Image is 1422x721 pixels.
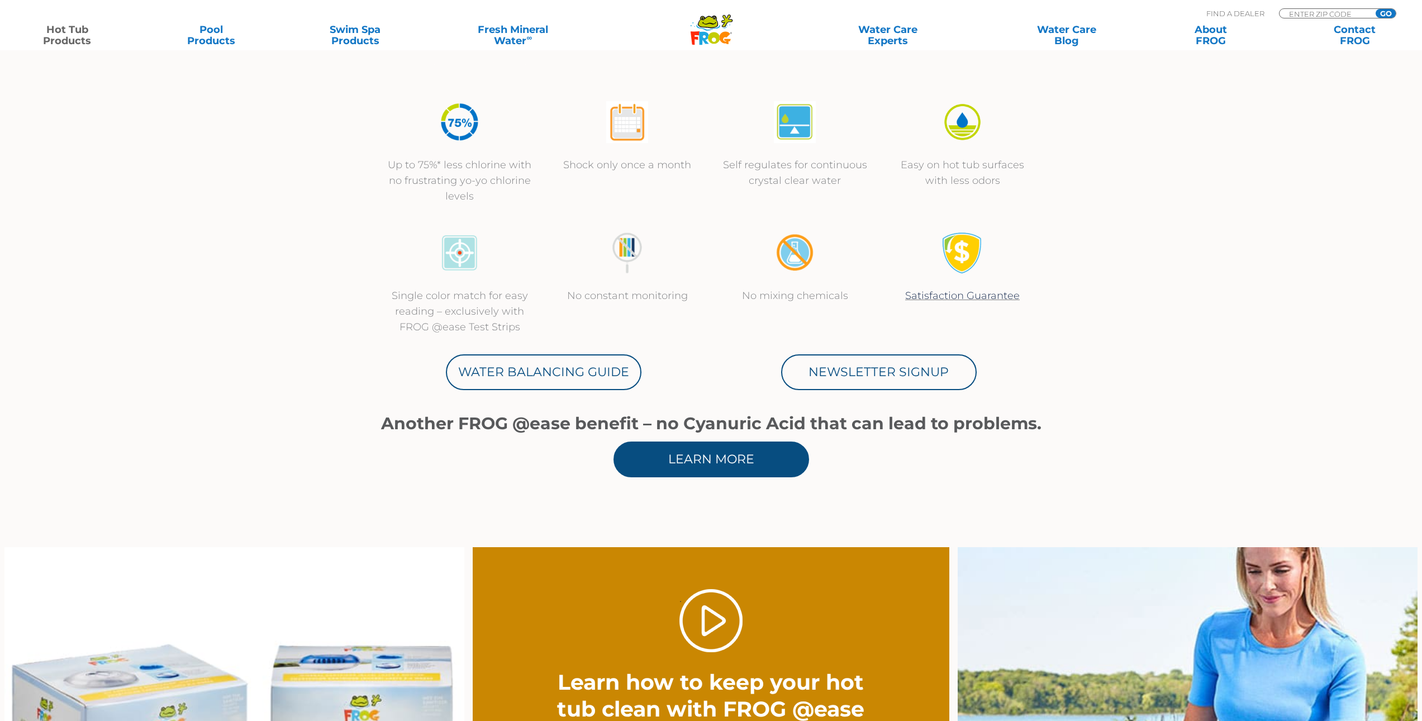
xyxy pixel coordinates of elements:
img: atease-icon-self-regulates [774,101,816,143]
p: Find A Dealer [1206,8,1264,18]
img: no-constant-monitoring1 [606,232,648,274]
img: icon-atease-color-match [439,232,481,274]
p: Easy on hot tub surfaces with less odors [890,157,1035,188]
a: Learn More [613,442,809,477]
p: No constant monitoring [555,288,700,303]
a: AboutFROG [1155,24,1267,46]
a: PoolProducts [155,24,267,46]
p: Up to 75%* less chlorine with no frustrating yo-yo chlorine levels [387,157,532,204]
img: no-mixing1 [774,232,816,274]
a: Water CareExperts [797,24,979,46]
img: Satisfaction Guarantee Icon [941,232,983,274]
a: Newsletter Signup [781,354,977,390]
p: No mixing chemicals [722,288,868,303]
h1: Another FROG @ease benefit – no Cyanuric Acid that can lead to problems. [376,414,1047,433]
a: Fresh MineralWater∞ [443,24,583,46]
a: Play Video [679,589,743,652]
input: Zip Code Form [1288,9,1363,18]
a: Water CareBlog [1011,24,1123,46]
img: atease-icon-shock-once [606,101,648,143]
a: Hot TubProducts [11,24,123,46]
a: Swim SpaProducts [299,24,411,46]
a: Satisfaction Guarantee [905,290,1020,302]
a: ContactFROG [1299,24,1411,46]
p: Single color match for easy reading – exclusively with FROG @ease Test Strips [387,288,532,335]
img: icon-atease-easy-on [941,101,983,143]
p: Self regulates for continuous crystal clear water [722,157,868,188]
input: GO [1376,9,1396,18]
p: Shock only once a month [555,157,700,173]
a: Water Balancing Guide [446,354,641,390]
img: icon-atease-75percent-less [439,101,481,143]
sup: ∞ [526,33,532,42]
